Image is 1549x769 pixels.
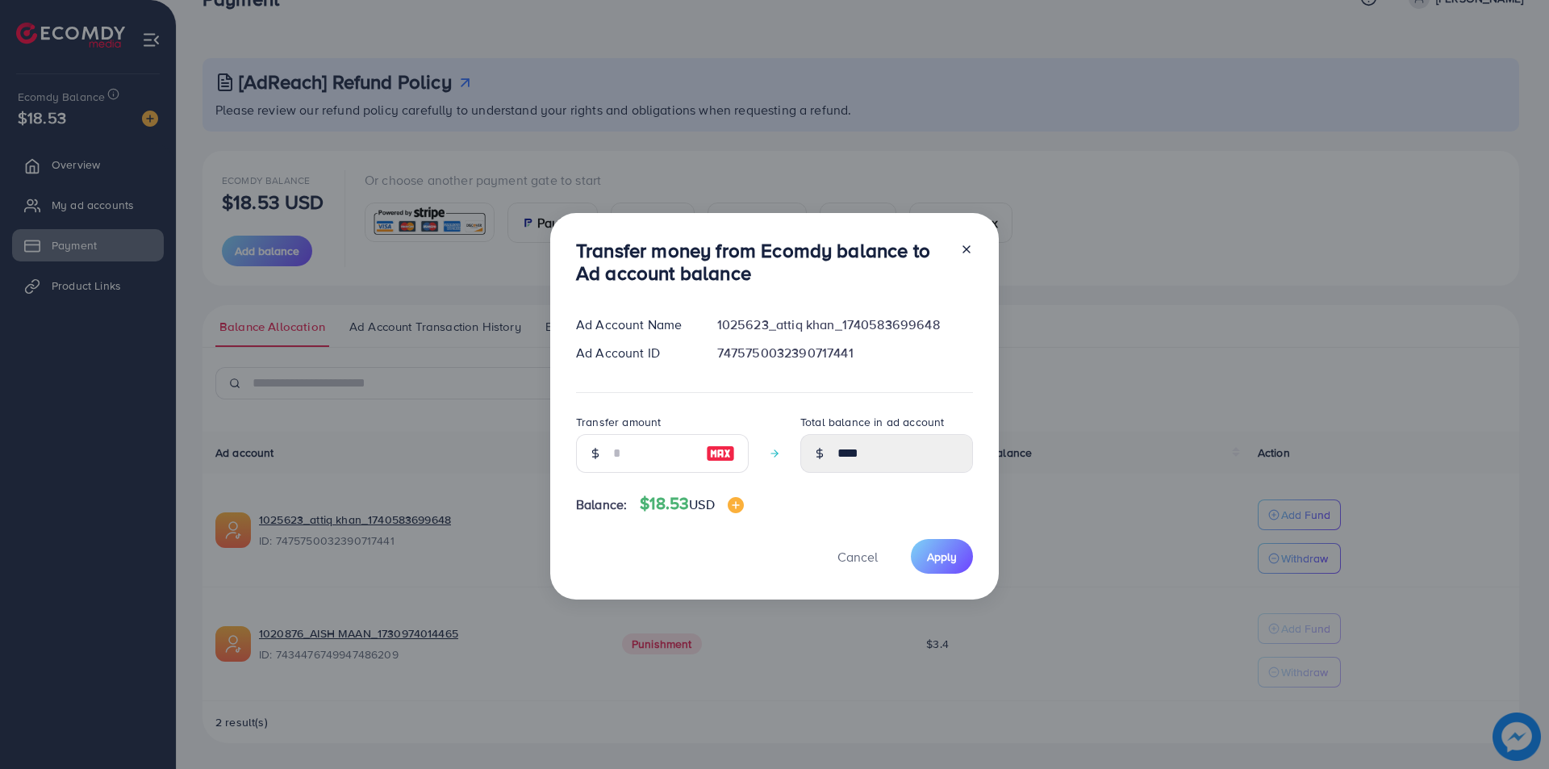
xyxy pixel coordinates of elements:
[640,494,743,514] h4: $18.53
[563,316,704,334] div: Ad Account Name
[576,239,947,286] h3: Transfer money from Ecomdy balance to Ad account balance
[817,539,898,574] button: Cancel
[576,495,627,514] span: Balance:
[728,497,744,513] img: image
[800,414,944,430] label: Total balance in ad account
[704,344,986,362] div: 7475750032390717441
[927,549,957,565] span: Apply
[576,414,661,430] label: Transfer amount
[837,548,878,566] span: Cancel
[689,495,714,513] span: USD
[563,344,704,362] div: Ad Account ID
[706,444,735,463] img: image
[704,316,986,334] div: 1025623_attiq khan_1740583699648
[911,539,973,574] button: Apply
